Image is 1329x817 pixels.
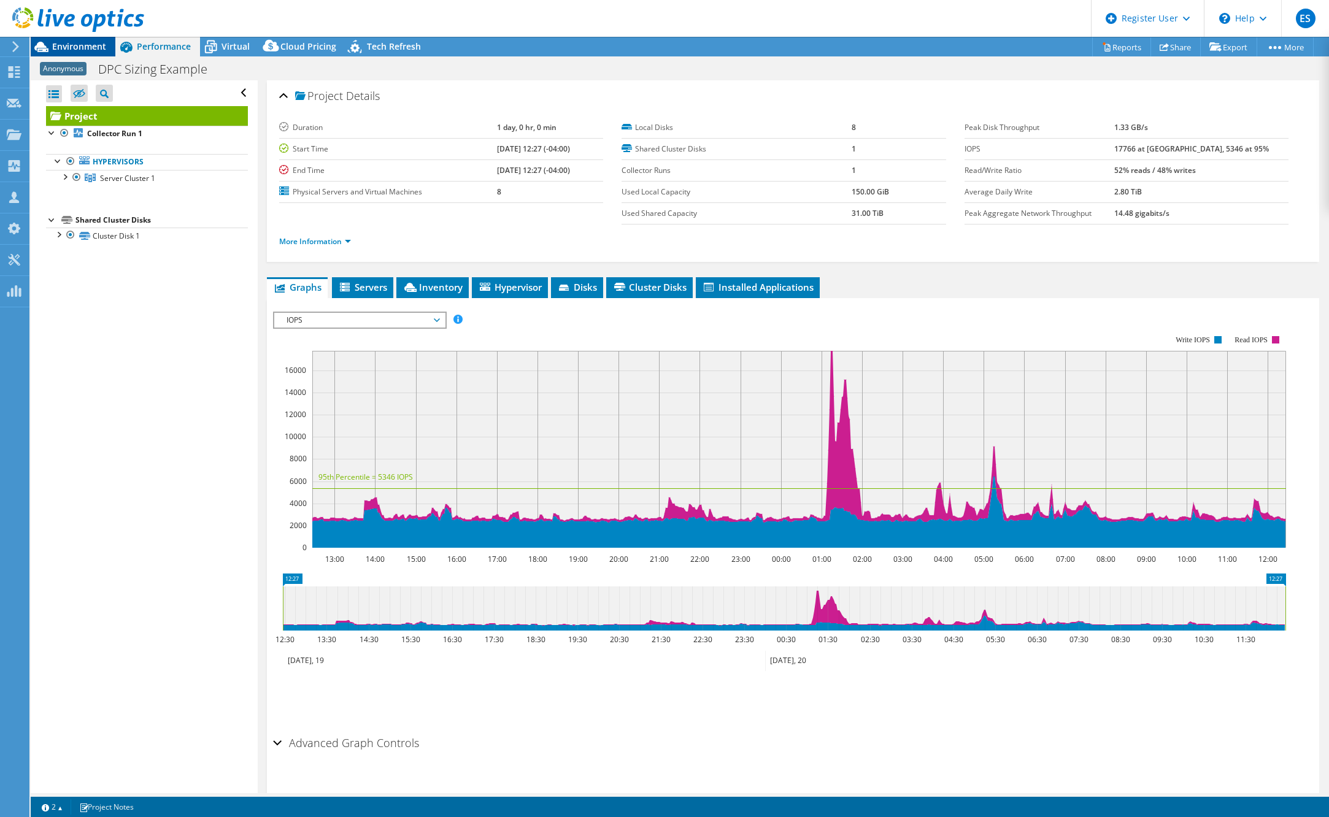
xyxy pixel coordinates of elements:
b: 17766 at [GEOGRAPHIC_DATA], 5346 at 95% [1114,144,1269,154]
label: Used Local Capacity [622,186,851,198]
text: 11:00 [1218,554,1237,564]
text: 03:00 [893,554,912,564]
text: 15:30 [401,634,420,645]
text: 22:00 [690,554,709,564]
b: 1 day, 0 hr, 0 min [497,122,557,132]
div: Shared Cluster Disks [75,213,248,228]
text: 11:30 [1236,634,1255,645]
b: 8 [497,186,501,197]
a: Cluster Disk 1 [46,228,248,244]
label: IOPS [965,143,1114,155]
label: End Time [279,164,497,177]
a: More Information [279,236,351,247]
span: Installed Applications [702,281,814,293]
span: Performance [137,40,191,52]
b: 150.00 GiB [852,186,889,197]
span: Details [346,88,380,103]
b: 1 [852,144,856,154]
label: Start Time [279,143,497,155]
text: 03:30 [903,634,922,645]
span: IOPS [280,313,438,328]
text: 05:00 [974,554,993,564]
text: 09:00 [1137,554,1156,564]
b: 52% reads / 48% writes [1114,165,1196,175]
text: 21:00 [650,554,669,564]
span: Hypervisor [478,281,542,293]
b: 14.48 gigabits/s [1114,208,1169,218]
text: 08:00 [1096,554,1115,564]
a: Hypervisors [46,154,248,170]
b: 1.33 GB/s [1114,122,1148,132]
span: Disks [557,281,597,293]
text: 01:00 [812,554,831,564]
h2: Advanced Graph Controls [273,731,419,755]
text: 19:30 [568,634,587,645]
span: Inventory [403,281,463,293]
span: Anonymous [40,62,87,75]
a: Export [1200,37,1257,56]
text: 14:00 [366,554,385,564]
label: Physical Servers and Virtual Machines [279,186,497,198]
text: 4000 [290,498,307,508]
label: Local Disks [622,121,851,134]
text: 21:30 [652,634,671,645]
text: 12:30 [275,634,295,645]
text: 16000 [285,365,306,375]
text: 17:30 [485,634,504,645]
text: 06:30 [1028,634,1047,645]
b: 2.80 TiB [1114,186,1142,197]
text: 12000 [285,409,306,420]
span: Project [295,90,343,102]
text: 07:00 [1056,554,1075,564]
text: 02:00 [853,554,872,564]
svg: \n [1219,13,1230,24]
text: 95th Percentile = 5346 IOPS [318,472,413,482]
text: 04:30 [944,634,963,645]
a: 2 [33,799,71,815]
text: Read IOPS [1235,336,1268,344]
text: 6000 [290,476,307,486]
a: Share [1150,37,1201,56]
label: Peak Aggregate Network Throughput [965,207,1114,220]
text: 08:30 [1111,634,1130,645]
text: 18:30 [526,634,545,645]
text: 10:00 [1177,554,1196,564]
label: Average Daily Write [965,186,1114,198]
span: Cluster Disks [612,281,687,293]
b: [DATE] 12:27 (-04:00) [497,144,570,154]
b: Collector Run 1 [87,128,142,139]
text: 00:30 [777,634,796,645]
text: 16:00 [447,554,466,564]
h1: DPC Sizing Example [93,63,226,76]
text: 8000 [290,453,307,464]
text: 13:30 [317,634,336,645]
a: Project [46,106,248,126]
a: Collector Run 1 [46,126,248,142]
span: Servers [338,281,387,293]
span: Virtual [221,40,250,52]
text: 12:00 [1258,554,1277,564]
text: 04:00 [934,554,953,564]
span: Graphs [273,281,322,293]
text: 10:30 [1195,634,1214,645]
text: 19:00 [569,554,588,564]
a: Project Notes [71,799,142,815]
text: 20:30 [610,634,629,645]
label: Peak Disk Throughput [965,121,1114,134]
text: 0 [302,542,307,553]
text: 14000 [285,387,306,397]
text: 14:30 [360,634,379,645]
span: Environment [52,40,106,52]
text: 16:30 [443,634,462,645]
text: 02:30 [861,634,880,645]
text: 07:30 [1069,634,1088,645]
b: [DATE] 12:27 (-04:00) [497,165,570,175]
text: 15:00 [407,554,426,564]
text: 00:00 [772,554,791,564]
span: ES [1296,9,1316,28]
text: 05:30 [986,634,1005,645]
b: 1 [852,165,856,175]
label: Duration [279,121,497,134]
text: 06:00 [1015,554,1034,564]
span: Server Cluster 1 [100,173,155,183]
